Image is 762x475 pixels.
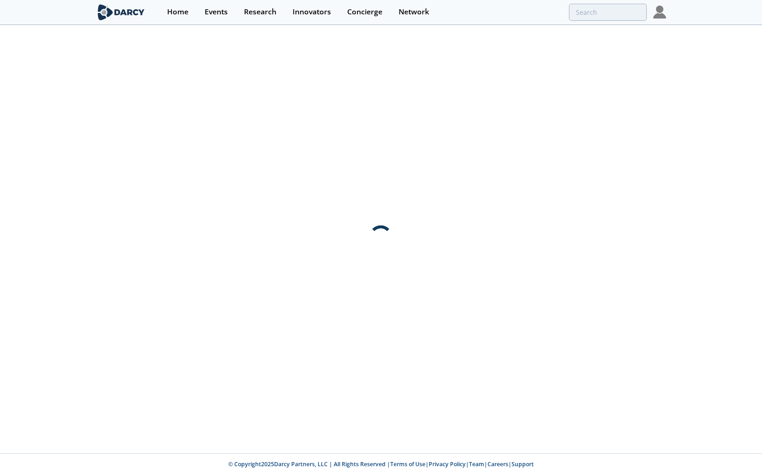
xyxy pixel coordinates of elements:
a: Support [512,460,534,468]
img: Profile [653,6,666,19]
div: Home [167,8,188,16]
div: Network [399,8,429,16]
div: Research [244,8,276,16]
a: Careers [487,460,508,468]
img: logo-wide.svg [96,4,146,20]
a: Terms of Use [390,460,425,468]
div: Innovators [293,8,331,16]
div: Concierge [347,8,382,16]
div: Events [205,8,228,16]
a: Team [469,460,484,468]
a: Privacy Policy [429,460,466,468]
input: Advanced Search [569,4,647,21]
iframe: chat widget [723,438,753,466]
p: © Copyright 2025 Darcy Partners, LLC | All Rights Reserved | | | | | [38,460,724,469]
